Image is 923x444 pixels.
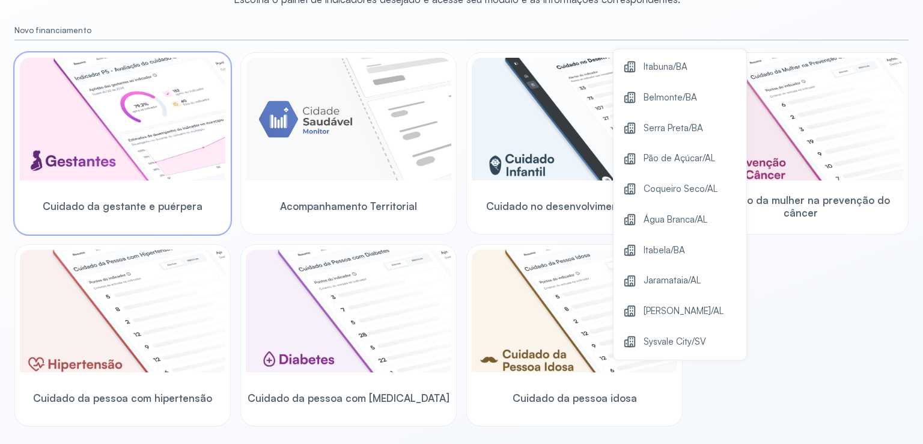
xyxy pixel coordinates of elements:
[280,200,417,212] span: Acompanhamento Territorial
[698,194,903,220] span: Cuidado da mulher na prevenção do câncer
[43,200,203,212] span: Cuidado da gestante e puérpera
[486,200,663,212] span: Cuidado no desenvolvimento infantil
[644,90,697,106] span: Belmonte/BA
[644,59,687,75] span: Itabuna/BA
[472,250,677,372] img: elderly.png
[644,273,701,289] span: Jaramataia/AL
[644,150,715,167] span: Pão de Açúcar/AL
[644,181,717,197] span: Coqueiro Seco/AL
[20,250,225,372] img: hypertension.png
[20,58,225,180] img: pregnants.png
[33,392,212,404] span: Cuidado da pessoa com hipertensão
[248,392,449,404] span: Cuidado da pessoa com [MEDICAL_DATA]
[472,58,677,180] img: child-development.png
[644,303,723,319] span: [PERSON_NAME]/AL
[698,58,903,180] img: woman-cancer-prevention-care.png
[513,392,637,404] span: Cuidado da pessoa idosa
[246,250,451,372] img: diabetics.png
[644,242,685,259] span: Itabela/BA
[14,25,909,35] small: Novo financiamento
[644,212,707,228] span: Água Branca/AL
[644,120,703,137] span: Serra Preta/BA
[246,58,451,180] img: placeholder-module-ilustration.png
[644,334,706,350] span: Sysvale City/SV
